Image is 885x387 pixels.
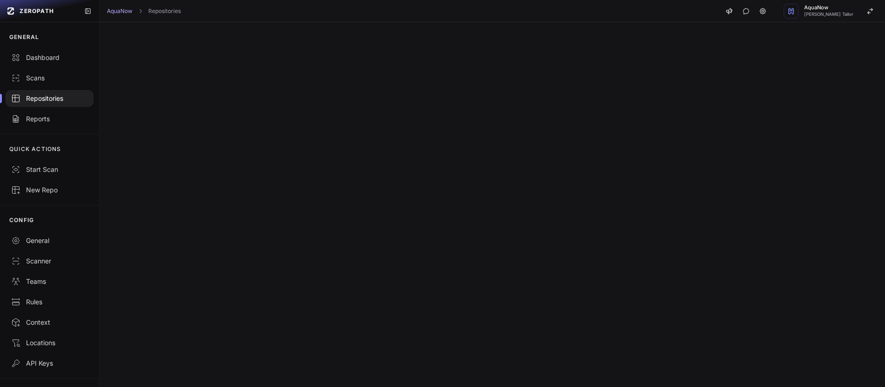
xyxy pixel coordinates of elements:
[137,8,144,14] svg: chevron right,
[20,7,54,15] span: ZEROPATH
[107,7,132,15] a: AquaNow
[11,73,88,83] div: Scans
[4,4,77,19] a: ZEROPATH
[11,297,88,307] div: Rules
[11,236,88,245] div: General
[107,7,181,15] nav: breadcrumb
[9,33,39,41] p: GENERAL
[11,114,88,124] div: Reports
[11,165,88,174] div: Start Scan
[11,318,88,327] div: Context
[148,7,181,15] a: Repositories
[11,185,88,195] div: New Repo
[804,5,853,10] span: AquaNow
[11,338,88,348] div: Locations
[11,53,88,62] div: Dashboard
[9,145,61,153] p: QUICK ACTIONS
[11,359,88,368] div: API Keys
[11,277,88,286] div: Teams
[11,94,88,103] div: Repositories
[804,12,853,17] span: [PERSON_NAME] Tailor
[9,216,34,224] p: CONFIG
[11,256,88,266] div: Scanner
